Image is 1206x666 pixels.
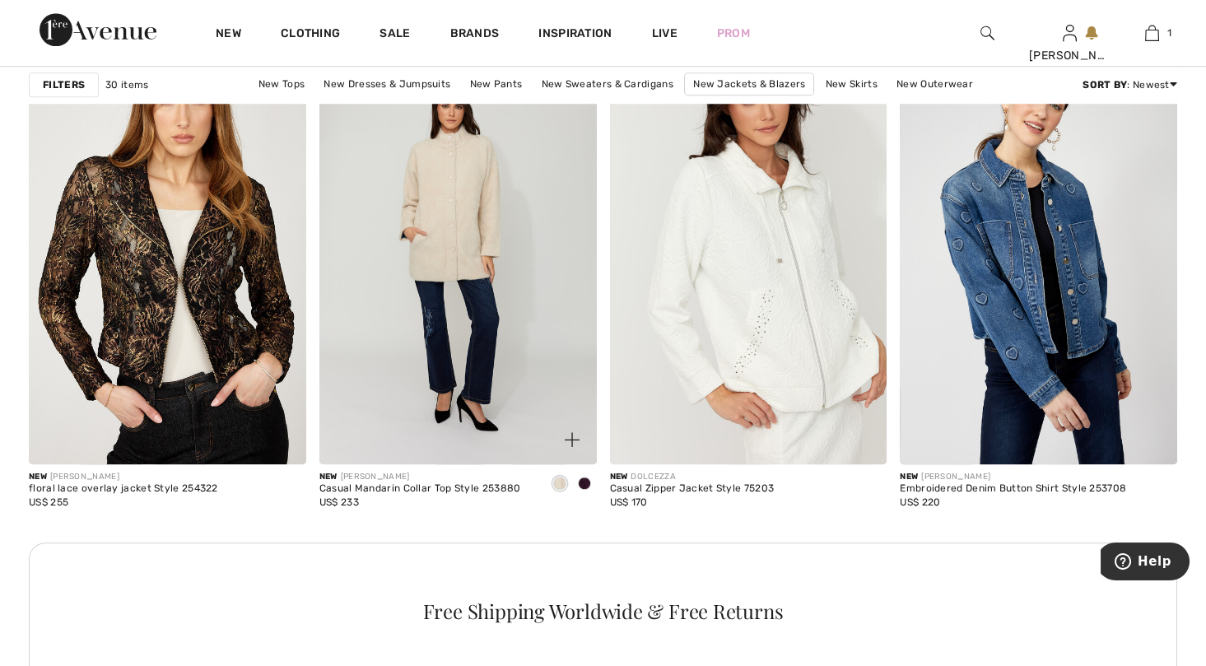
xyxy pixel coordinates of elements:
a: Live [652,25,678,42]
a: Sign In [1063,25,1077,40]
div: : Newest [1083,77,1177,92]
span: US$ 220 [900,496,940,508]
span: New [29,472,47,482]
div: Casual Mandarin Collar Top Style 253880 [319,483,521,495]
a: New Tops [250,73,313,95]
span: US$ 170 [610,496,648,508]
span: US$ 233 [319,496,359,508]
div: [PERSON_NAME] [319,471,521,483]
img: search the website [980,23,994,43]
span: New [900,472,918,482]
div: [PERSON_NAME] [900,471,1126,483]
div: Casual Zipper Jacket Style 75203 [610,483,775,495]
img: Embroidered Denim Button Shirt Style 253708. Blue [900,49,1177,464]
a: New Jackets & Blazers [684,72,814,95]
span: 30 items [105,77,148,92]
strong: Filters [43,77,85,92]
img: My Bag [1145,23,1159,43]
strong: Sort By [1083,79,1127,91]
a: Clothing [281,26,340,44]
div: Free Shipping Worldwide & Free Returns [53,601,1153,621]
div: [PERSON_NAME] [29,471,218,483]
div: Champagne [547,471,572,498]
div: DOLCEZZA [610,471,775,483]
img: floral lace overlay jacket Style 254322. Copper/Black [29,49,306,464]
a: Brands [450,26,500,44]
a: New Pants [462,73,531,95]
iframe: Opens a widget where you can find more information [1101,543,1190,584]
img: Casual Zipper Jacket Style 75203. Off-white [610,49,887,464]
span: Inspiration [538,26,612,44]
img: Casual Mandarin Collar Top Style 253880. Champagne [319,49,597,464]
a: New Outerwear [888,73,981,95]
a: New Sweaters & Cardigans [533,73,682,95]
span: New [610,472,628,482]
img: 1ère Avenue [40,13,156,46]
span: 1 [1167,26,1171,40]
span: US$ 255 [29,496,68,508]
a: Prom [717,25,750,42]
a: New Skirts [817,73,886,95]
div: Plum [572,471,597,498]
div: Embroidered Denim Button Shirt Style 253708 [900,483,1126,495]
img: My Info [1063,23,1077,43]
a: Sale [379,26,410,44]
a: 1 [1111,23,1192,43]
div: [PERSON_NAME] [1029,47,1110,64]
a: New [216,26,241,44]
a: New Dresses & Jumpsuits [315,73,459,95]
img: plus_v2.svg [565,432,580,447]
span: New [319,472,338,482]
div: floral lace overlay jacket Style 254322 [29,483,218,495]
